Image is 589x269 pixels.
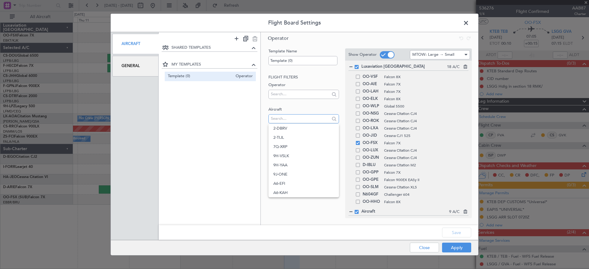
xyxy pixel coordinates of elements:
[171,45,250,51] span: SHARED TEMPLATES
[273,142,334,151] span: 7Q-XRP
[384,74,468,80] span: Falcon 8X
[363,110,381,117] span: OO-NSG
[384,111,468,116] span: Cessna Citation CJ4
[363,88,381,95] span: OO-LAH
[363,103,381,110] span: OO-WLP
[363,154,381,161] span: OO-ZUN
[112,56,159,76] div: General
[384,104,468,109] span: Global 5500
[112,34,159,54] div: Aircraft
[273,179,334,188] span: A6-EFI
[384,133,468,138] span: Cessna CJ1 525
[273,188,334,197] span: A6-KAH
[271,89,329,99] input: Search...
[268,74,339,80] h2: Flight filters
[363,95,381,103] span: OO-ELK
[384,192,468,197] span: Challenger 604
[268,107,339,113] label: Aircraft
[412,52,454,57] span: MTOW: Large → Small
[363,176,381,184] span: OO-GPE
[361,209,449,215] span: Aircraft
[363,117,381,125] span: OO-ROK
[384,81,468,87] span: Falcon 7X
[363,132,381,139] span: OO-JID
[384,170,468,175] span: Falcon 7X
[273,151,334,161] span: 9H-VSLK
[171,62,250,68] span: MY TEMPLATES
[233,73,253,79] span: Operator
[410,243,439,252] button: Close
[268,35,289,42] span: Operator
[273,133,334,142] span: 2-TIJL
[442,243,471,252] button: Apply
[363,125,381,132] span: OO-LXA
[384,118,468,124] span: Cessna Citation CJ4
[168,73,233,79] span: Template (0)
[273,124,334,133] span: 2-DBRV
[449,209,460,215] span: 9 A/C
[361,64,447,70] span: Luxaviation [GEOGRAPHIC_DATA]
[268,48,339,55] label: Template Name
[363,161,381,169] span: D-IBLU
[363,81,381,88] span: OO-AIE
[447,64,460,70] span: 18 A/C
[384,96,468,102] span: Falcon 8X
[384,155,468,161] span: Cessna Citation CJ4
[363,139,381,147] span: OO-FSX
[384,148,468,153] span: Cessna Citation CJ4
[384,126,468,131] span: Cessna Citation CJ4
[363,184,381,191] span: OO-SLM
[363,198,381,206] span: OO-HHO
[273,161,334,170] span: 9H-YAA
[363,191,381,198] span: N604GF
[268,82,339,88] label: Operator
[384,199,468,205] span: Falcon 8X
[384,177,468,183] span: Falcon 900EX EASy II
[363,73,381,81] span: OO-VSF
[384,184,468,190] span: Cessna Citation XLS
[363,169,381,176] span: OO-GPP
[348,52,377,58] label: Show Operator
[271,114,329,123] input: Search...
[111,14,478,32] header: Flight Board Settings
[384,140,468,146] span: Falcon 7X
[363,147,381,154] span: OO-LUX
[384,162,468,168] span: Cessna Citation M2
[384,89,468,94] span: Falcon 7X
[273,170,334,179] span: 9J-ONE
